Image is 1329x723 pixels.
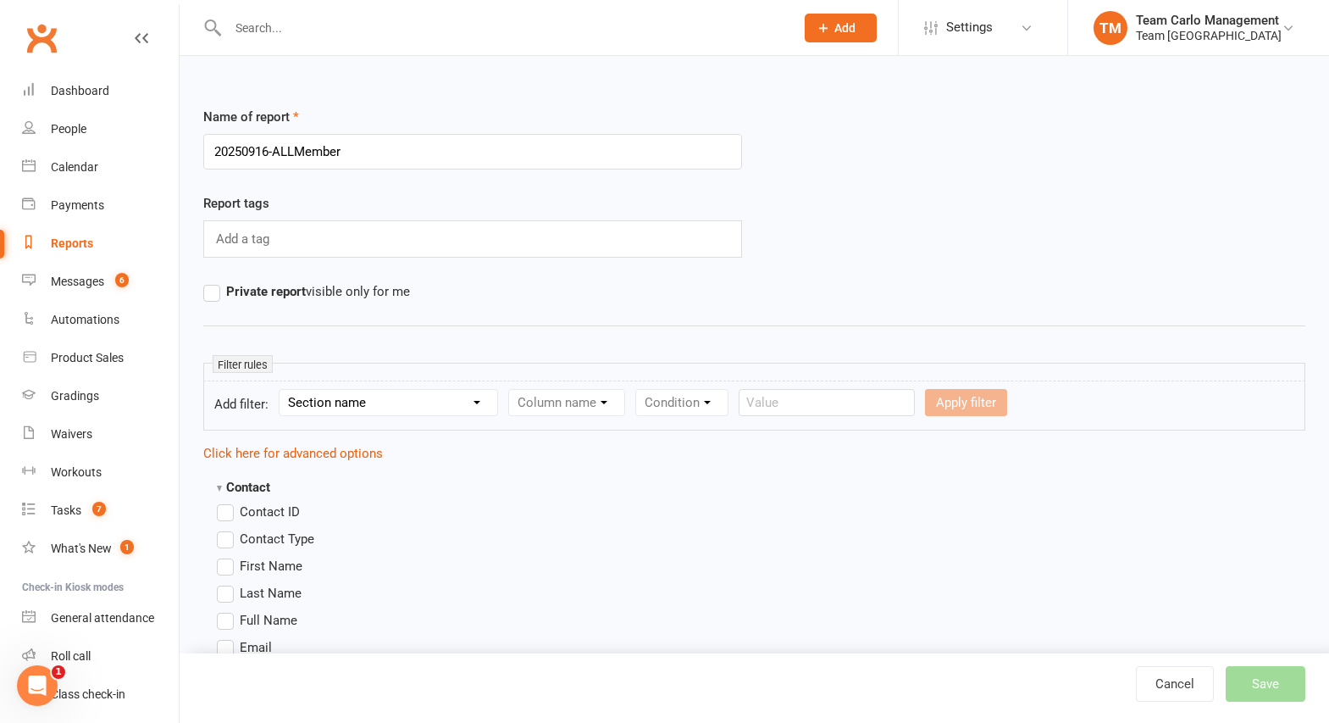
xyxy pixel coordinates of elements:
[22,263,179,301] a: Messages 6
[22,599,179,637] a: General attendance kiosk mode
[226,281,410,299] span: visible only for me
[1136,13,1282,28] div: Team Carlo Management
[22,453,179,492] a: Workouts
[203,381,1305,431] form: Add filter:
[1094,11,1127,45] div: TM
[22,530,179,568] a: What's New1
[51,236,93,250] div: Reports
[22,676,179,714] a: Class kiosk mode
[17,665,58,706] iframe: Intercom live chat
[22,637,179,676] a: Roll call
[120,540,134,554] span: 1
[22,301,179,339] a: Automations
[22,492,179,530] a: Tasks 7
[739,389,915,416] input: Value
[203,193,269,214] label: Report tags
[240,502,300,520] span: Contact ID
[51,84,109,97] div: Dashboard
[52,665,65,679] span: 1
[240,583,302,601] span: Last Name
[834,21,856,35] span: Add
[217,480,270,495] strong: Contact
[240,556,302,574] span: First Name
[51,465,102,479] div: Workouts
[22,110,179,148] a: People
[51,160,98,174] div: Calendar
[22,225,179,263] a: Reports
[51,427,92,441] div: Waivers
[51,351,124,364] div: Product Sales
[22,148,179,186] a: Calendar
[51,649,91,663] div: Roll call
[203,446,383,461] a: Click here for advanced options
[22,72,179,110] a: Dashboard
[805,14,877,42] button: Add
[240,529,314,547] span: Contact Type
[51,198,104,212] div: Payments
[1136,28,1282,43] div: Team [GEOGRAPHIC_DATA]
[51,611,154,625] div: General attendance
[1136,666,1214,702] a: Cancel
[240,610,297,628] span: Full Name
[115,273,129,287] span: 6
[51,122,86,136] div: People
[51,687,125,701] div: Class check-in
[214,228,274,250] input: Add a tag
[213,355,273,373] small: Filter rules
[51,503,81,517] div: Tasks
[22,339,179,377] a: Product Sales
[22,377,179,415] a: Gradings
[51,542,112,555] div: What's New
[946,8,993,47] span: Settings
[20,17,63,59] a: Clubworx
[240,637,272,655] span: Email
[203,107,299,127] label: Name of report
[51,275,104,288] div: Messages
[226,284,306,299] strong: Private report
[22,186,179,225] a: Payments
[22,415,179,453] a: Waivers
[92,502,106,516] span: 7
[51,313,119,326] div: Automations
[51,389,99,403] div: Gradings
[223,16,783,40] input: Search...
